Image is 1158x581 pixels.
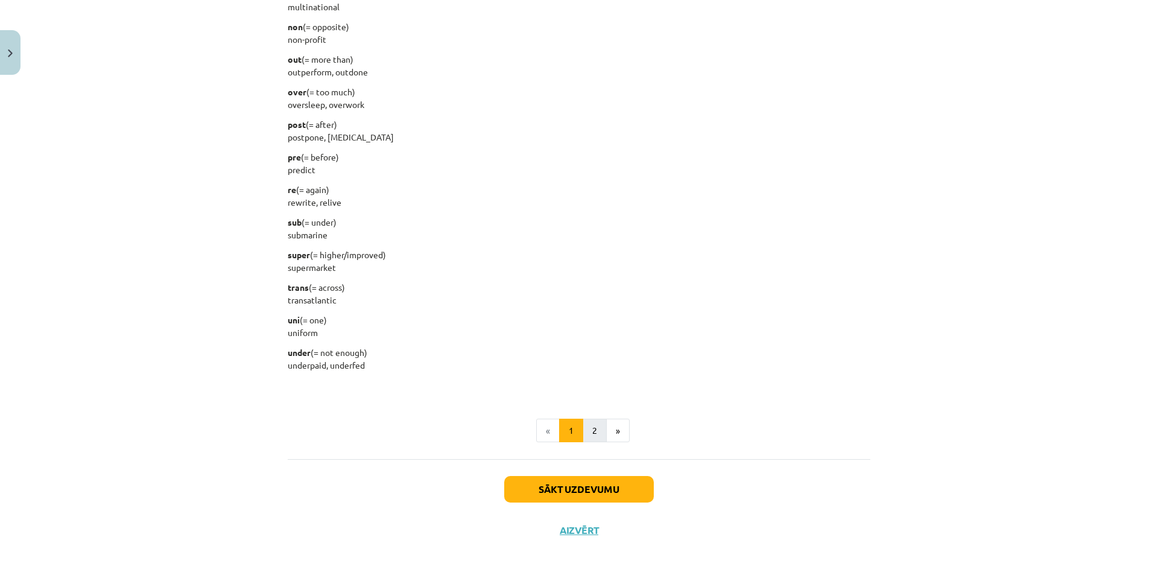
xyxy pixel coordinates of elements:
button: Sākt uzdevumu [504,476,654,503]
button: 2 [583,419,607,443]
p: (= before) predict [288,151,870,176]
p: (= not enough) underpaid, underfed [288,346,870,372]
p: (= across) transatlantic [288,281,870,306]
b: over [288,86,306,97]
p: (= after) postpone, [MEDICAL_DATA] [288,118,870,144]
p: (= more than) outperform, outdone [288,53,870,78]
b: under [288,347,311,358]
nav: Page navigation example [288,419,870,443]
p: (= too much) oversleep, overwork [288,86,870,111]
b: non [288,21,303,32]
b: uni [288,314,300,325]
b: trans [288,282,309,293]
b: out [288,54,302,65]
button: Aizvērt [556,524,602,536]
p: (= under) submarine [288,216,870,241]
b: post [288,119,306,130]
b: re [288,184,296,195]
b: sub [288,217,302,227]
button: » [606,419,630,443]
b: super [288,249,310,260]
p: (= one) uniform [288,314,870,339]
button: 1 [559,419,583,443]
p: (= again) rewrite, relive [288,183,870,209]
p: (= higher/improved) supermarket [288,249,870,274]
b: pre [288,151,301,162]
img: icon-close-lesson-0947bae3869378f0d4975bcd49f059093ad1ed9edebbc8119c70593378902aed.svg [8,49,13,57]
p: (= opposite) non-profit [288,21,870,46]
